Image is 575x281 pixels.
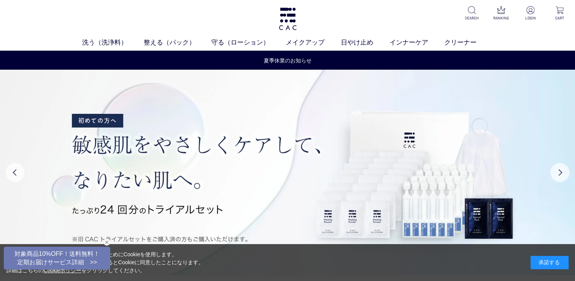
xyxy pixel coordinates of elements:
a: 整える（パック） [144,38,212,48]
p: SEARCH [463,15,481,21]
a: 守る（ローション） [211,38,286,48]
a: 洗う（洗浄料） [82,38,144,48]
button: Previous [6,163,25,182]
p: CART [550,15,569,21]
a: 夏季休業のお知らせ [0,57,575,65]
a: クリーナー [444,38,493,48]
p: LOGIN [521,15,540,21]
a: CART [550,6,569,21]
img: logo [278,8,298,30]
a: 日やけ止め [341,38,390,48]
a: メイクアップ [286,38,341,48]
button: Next [550,163,569,182]
a: LOGIN [521,6,540,21]
p: RANKING [492,15,510,21]
div: 承諾する [531,256,569,269]
a: インナーケア [390,38,445,48]
a: SEARCH [463,6,481,21]
a: RANKING [492,6,510,21]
